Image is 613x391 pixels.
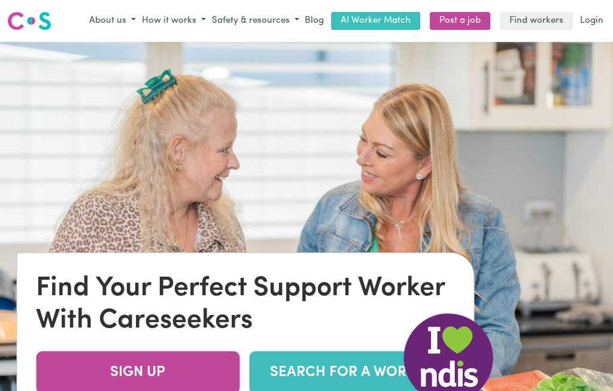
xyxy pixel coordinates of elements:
[501,314,525,338] iframe: Close message
[209,11,302,31] button: Safety & resources
[578,12,606,31] a: Login
[302,12,326,31] a: Blog
[331,12,420,31] a: AI Worker Match
[7,10,51,32] img: Careseekers logo
[565,343,603,381] iframe: Button to launch messaging window
[86,11,139,31] button: About us
[430,12,490,31] a: Post a job
[500,12,573,31] a: Find workers
[139,11,209,31] button: How it works
[36,272,454,337] div: Find Your Perfect Support Worker With Careseekers
[7,7,51,35] a: Careseekers logo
